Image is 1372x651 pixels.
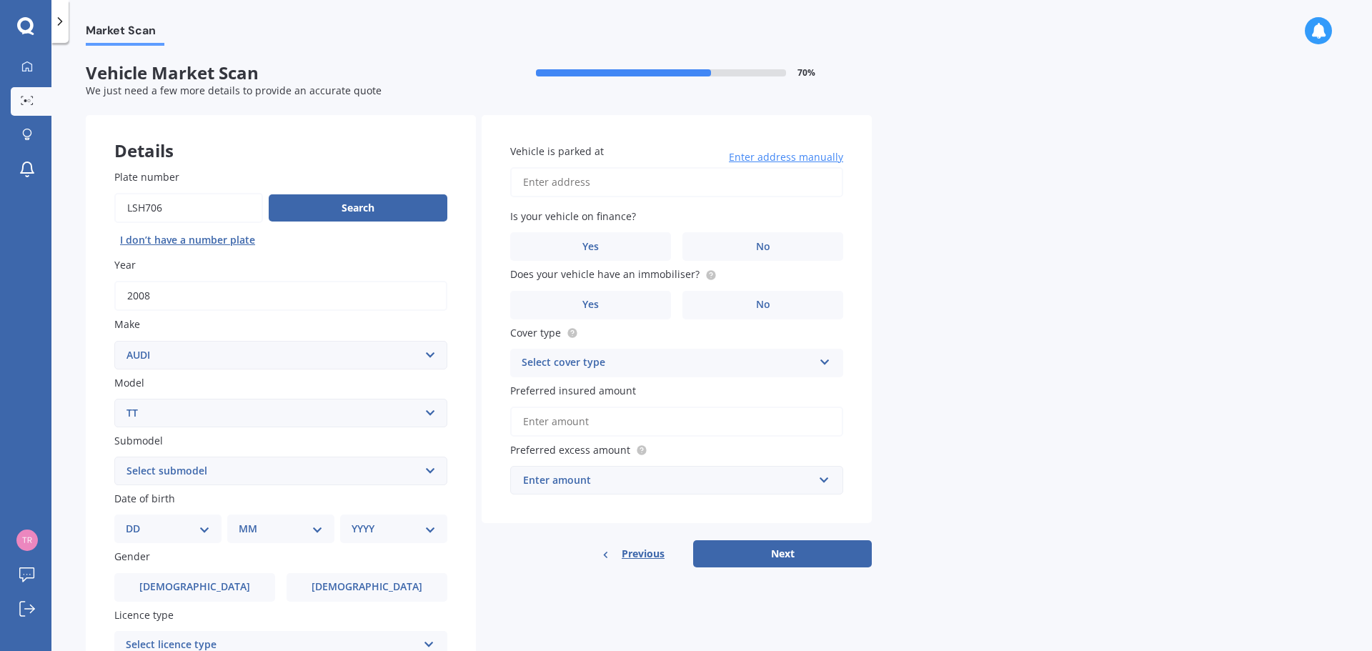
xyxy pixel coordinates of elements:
[114,434,163,447] span: Submodel
[114,608,174,622] span: Licence type
[114,170,179,184] span: Plate number
[729,150,843,164] span: Enter address manually
[510,167,843,197] input: Enter address
[522,354,813,372] div: Select cover type
[86,24,164,43] span: Market Scan
[114,229,261,252] button: I don’t have a number plate
[114,550,150,564] span: Gender
[510,209,636,223] span: Is your vehicle on finance?
[16,530,38,551] img: fa2e5f3b90037d955a57da9e17b0e35c
[114,193,263,223] input: Enter plate number
[114,281,447,311] input: YYYY
[86,63,479,84] span: Vehicle Market Scan
[510,384,636,397] span: Preferred insured amount
[114,318,140,332] span: Make
[312,581,422,593] span: [DEMOGRAPHIC_DATA]
[510,443,630,457] span: Preferred excess amount
[622,543,665,565] span: Previous
[510,326,561,339] span: Cover type
[756,299,770,311] span: No
[114,492,175,505] span: Date of birth
[582,299,599,311] span: Yes
[510,268,700,282] span: Does your vehicle have an immobiliser?
[582,241,599,253] span: Yes
[756,241,770,253] span: No
[510,144,604,158] span: Vehicle is parked at
[114,376,144,389] span: Model
[139,581,250,593] span: [DEMOGRAPHIC_DATA]
[510,407,843,437] input: Enter amount
[86,115,476,158] div: Details
[523,472,813,488] div: Enter amount
[86,84,382,97] span: We just need a few more details to provide an accurate quote
[269,194,447,222] button: Search
[797,68,815,78] span: 70 %
[114,258,136,272] span: Year
[693,540,872,567] button: Next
